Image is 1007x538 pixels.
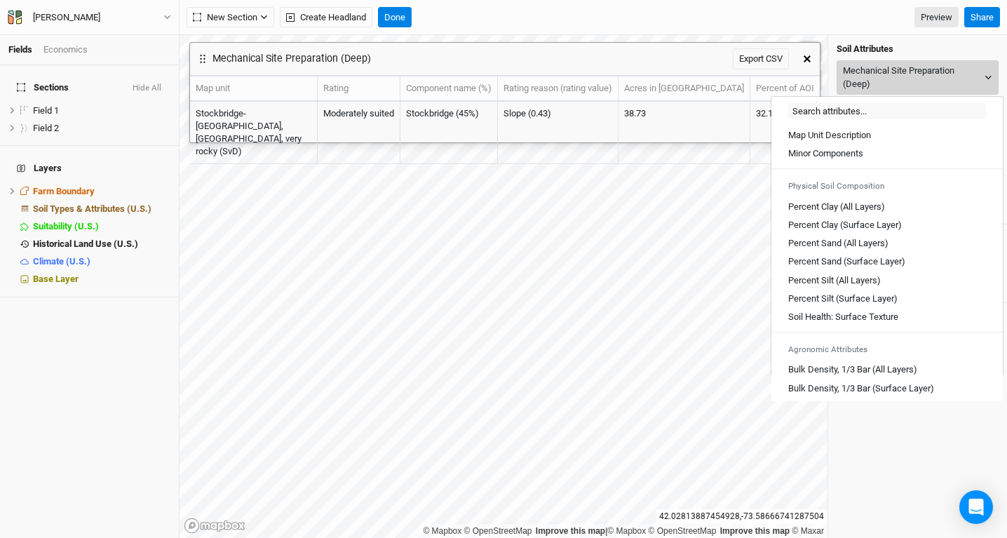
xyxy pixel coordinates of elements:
[378,7,412,28] button: Done
[8,44,32,55] a: Fields
[720,526,790,536] a: Improve this map
[607,526,646,536] a: Mapbox
[788,382,934,395] div: Bulk Density, 1/3 Bar (Surface Layer)
[788,255,905,268] div: Percent Sand (Surface Layer)
[788,201,885,213] div: Percent Clay (All Layers)
[423,526,461,536] a: Mapbox
[17,82,69,93] span: Sections
[771,121,1003,401] div: menu-options
[649,526,717,536] a: OpenStreetMap
[132,83,162,93] button: Hide All
[33,238,138,249] span: Historical Land Use (U.S.)
[33,186,170,197] div: Farm Boundary
[33,123,170,134] div: Field 2
[33,274,79,284] span: Base Layer
[33,256,90,267] span: Climate (U.S.)
[788,237,888,250] div: Percent Sand (All Layers)
[464,526,532,536] a: OpenStreetMap
[33,203,151,214] span: Soil Types & Attributes (U.S.)
[788,129,871,142] div: Map Unit Description
[788,219,902,231] div: Percent Clay (Surface Layer)
[187,7,274,28] button: New Section
[536,526,605,536] a: Improve this map
[43,43,88,56] div: Economics
[792,526,824,536] a: Maxar
[7,10,172,25] button: [PERSON_NAME]
[33,11,100,25] div: KYR- Connell-Coe
[959,490,993,524] div: Open Intercom Messenger
[33,105,170,116] div: Field 1
[184,518,245,534] a: Mapbox logo
[788,147,863,160] div: Minor Components
[771,175,1003,197] div: Physical Soil Composition
[788,311,898,323] div: Soil Health: Surface Texture
[33,274,170,285] div: Base Layer
[788,274,881,287] div: Percent Silt (All Layers)
[33,11,100,25] div: [PERSON_NAME]
[771,338,1003,361] div: Agronomic Attributes
[33,256,170,267] div: Climate (U.S.)
[656,509,827,524] div: 42.02813887454928 , -73.58666741287504
[788,363,917,376] div: Bulk Density, 1/3 Bar (All Layers)
[837,43,999,55] h4: Soil Attributes
[193,11,257,25] span: New Section
[280,7,372,28] button: Create Headland
[788,401,966,413] div: Cation Exchange Capacity: CEC-7 (All Layers)
[837,60,999,95] button: Mechanical Site Preparation (Deep)
[33,221,99,231] span: Suitability (U.S.)
[964,7,1000,28] button: Share
[33,203,170,215] div: Soil Types & Attributes (U.S.)
[8,154,170,182] h4: Layers
[33,105,59,116] span: Field 1
[33,123,59,133] span: Field 2
[788,292,898,305] div: Percent Silt (Surface Layer)
[33,238,170,250] div: Historical Land Use (U.S.)
[423,524,824,538] div: |
[788,102,986,119] input: Search attributes...
[914,7,959,28] a: Preview
[33,221,170,232] div: Suitability (U.S.)
[33,186,95,196] span: Farm Boundary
